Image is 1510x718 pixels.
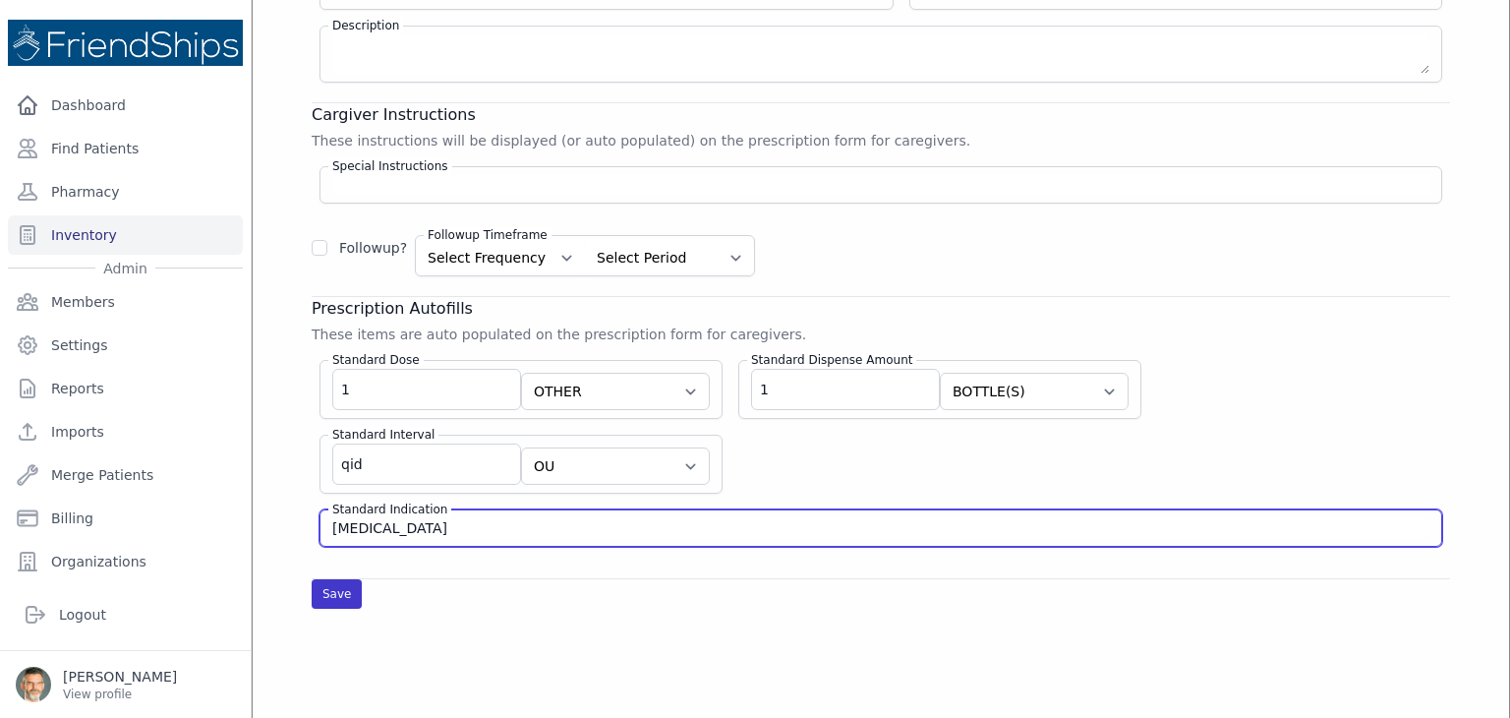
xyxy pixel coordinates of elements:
a: Settings [8,326,243,365]
label: Followup Timeframe [424,227,552,243]
label: Standard Interval [328,427,438,443]
label: Standard Dispense Amount [747,352,916,368]
p: These items are auto populated on the prescription form for caregivers. [312,325,972,344]
h3: Prescription Autofills [312,297,1450,321]
a: Organizations [8,542,243,581]
a: Dashboard [8,86,243,125]
a: [PERSON_NAME] View profile [16,667,235,702]
a: Find Patients [8,129,243,168]
a: Logout [16,595,235,634]
a: Imports [8,412,243,451]
img: Medical Missions EMR [8,20,243,66]
a: Inventory [8,215,243,255]
a: Reports [8,369,243,408]
p: These instructions will be displayed (or auto populated) on the prescription form for caregivers. [312,131,972,150]
span: Admin [95,259,155,278]
a: Billing [8,499,243,538]
button: Save [312,579,362,609]
p: [PERSON_NAME] [63,667,177,687]
label: Description [328,18,403,33]
a: Pharmacy [8,172,243,211]
a: Merge Patients [8,455,243,495]
label: Special Instructions [328,158,452,174]
a: Members [8,282,243,322]
label: Standard Indication [328,502,451,517]
label: Standard Dose [328,352,424,368]
label: Followup? [339,240,407,256]
h3: Cargiver Instructions [312,103,1450,127]
p: View profile [63,687,177,702]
